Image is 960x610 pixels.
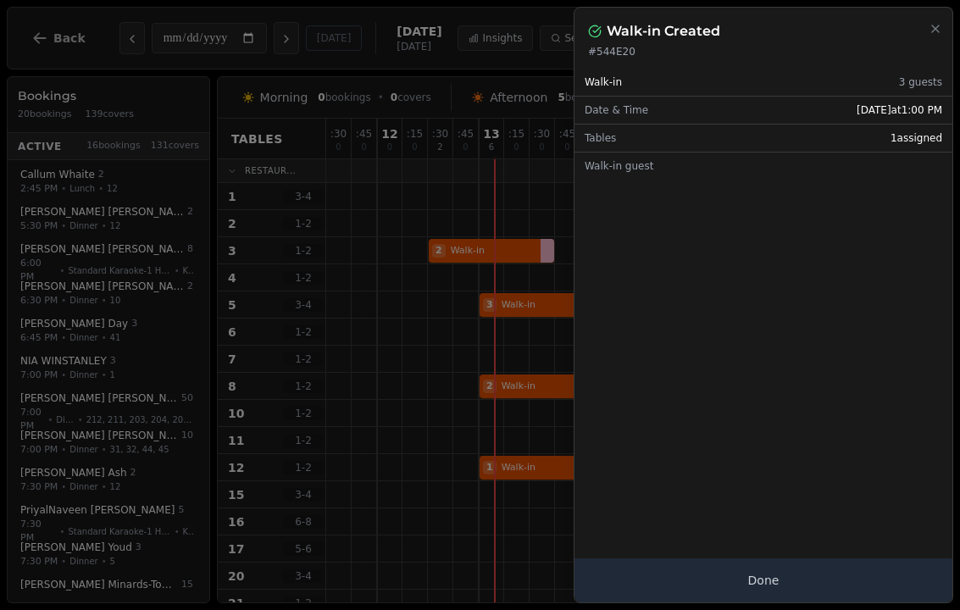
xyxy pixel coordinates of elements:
[857,103,942,117] span: [DATE] at 1:00 PM
[899,75,942,89] span: 3 guests
[891,131,942,145] span: 1 assigned
[585,103,648,117] span: Date & Time
[585,75,622,89] span: Walk-in
[607,21,720,42] h2: Walk-in Created
[574,152,952,180] div: Walk-in guest
[588,45,939,58] p: # 544E20
[574,558,952,602] button: Done
[585,131,616,145] span: Tables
